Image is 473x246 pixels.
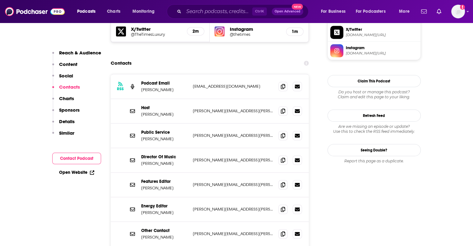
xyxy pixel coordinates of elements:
[141,130,188,135] p: Public Service
[52,118,75,130] button: Details
[131,26,182,32] h5: X/Twitter
[141,179,188,184] p: Features Editor
[327,124,421,134] div: Are we missing an episode or update? Use this to check the RSS feed immediately.
[193,182,274,187] p: [PERSON_NAME][EMAIL_ADDRESS][PERSON_NAME][DOMAIN_NAME]
[141,210,188,215] p: [PERSON_NAME]
[193,157,274,163] p: [PERSON_NAME][EMAIL_ADDRESS][PERSON_NAME][DOMAIN_NAME]
[399,7,410,16] span: More
[131,32,182,37] a: @TheTimesLuxury
[230,26,281,32] h5: Instagram
[275,10,300,13] span: Open Advanced
[460,5,465,10] svg: Add a profile image
[451,5,465,18] button: Show profile menu
[141,136,188,142] p: [PERSON_NAME]
[52,84,80,95] button: Contacts
[327,90,421,95] span: Do you host or manage this podcast?
[59,95,74,101] p: Charts
[330,26,418,39] a: X/Twitter[DOMAIN_NAME][URL]
[352,7,395,16] button: open menu
[59,107,80,113] p: Sponsors
[141,154,188,160] p: Director Of Music
[59,118,75,124] p: Details
[327,144,421,156] a: Seeing Double?
[5,6,65,17] img: Podchaser - Follow, Share and Rate Podcasts
[141,161,188,166] p: [PERSON_NAME]
[327,109,421,122] button: Refresh Feed
[117,86,124,91] h3: RSS
[252,7,267,16] span: Ctrl K
[192,29,199,34] h5: 2m
[193,133,274,138] p: [PERSON_NAME][EMAIL_ADDRESS][PERSON_NAME][DOMAIN_NAME]
[327,75,421,87] button: Claim This Podcast
[52,107,80,118] button: Sponsors
[419,6,429,17] a: Show notifications dropdown
[77,7,95,16] span: Podcasts
[59,130,74,136] p: Similar
[141,112,188,117] p: [PERSON_NAME]
[132,7,155,16] span: Monitoring
[346,45,418,51] span: Instagram
[451,5,465,18] img: User Profile
[230,32,281,37] a: @thetimes
[434,6,444,17] a: Show notifications dropdown
[291,29,298,34] h5: 1m
[346,51,418,56] span: instagram.com/thetimes
[184,7,252,16] input: Search podcasts, credits, & more...
[193,231,274,236] p: [PERSON_NAME][EMAIL_ADDRESS][PERSON_NAME][DOMAIN_NAME]
[52,153,101,164] button: Contact Podcast
[107,7,120,16] span: Charts
[52,130,74,142] button: Similar
[327,90,421,100] div: Claim and edit this page to your liking.
[59,50,101,56] p: Reach & Audience
[141,87,188,92] p: [PERSON_NAME]
[141,234,188,240] p: [PERSON_NAME]
[59,84,80,90] p: Contacts
[215,26,225,36] img: iconImage
[141,185,188,191] p: [PERSON_NAME]
[272,8,303,15] button: Open AdvancedNew
[141,105,188,110] p: Host
[141,203,188,209] p: Energy Editor
[193,84,274,89] p: [EMAIL_ADDRESS][DOMAIN_NAME]
[59,170,94,175] a: Open Website
[52,50,101,61] button: Reach & Audience
[73,7,104,16] button: open menu
[141,228,188,233] p: Other Contact
[292,4,303,10] span: New
[193,108,274,114] p: [PERSON_NAME][EMAIL_ADDRESS][PERSON_NAME][DOMAIN_NAME]
[317,7,353,16] button: open menu
[141,81,188,86] p: Podcast Email
[52,61,77,73] button: Content
[395,7,417,16] button: open menu
[59,73,73,79] p: Social
[52,73,73,84] button: Social
[356,7,386,16] span: For Podcasters
[330,44,418,57] a: Instagram[DOMAIN_NAME][URL]
[346,33,418,37] span: twitter.com/TheTimesLuxury
[451,5,465,18] span: Logged in as gmacdermott
[346,27,418,32] span: X/Twitter
[327,159,421,164] div: Report this page as a duplicate.
[52,95,74,107] button: Charts
[193,207,274,212] p: [PERSON_NAME][EMAIL_ADDRESS][PERSON_NAME][DOMAIN_NAME]
[173,4,314,19] div: Search podcasts, credits, & more...
[59,61,77,67] p: Content
[111,57,132,69] h2: Contacts
[321,7,345,16] span: For Business
[128,7,163,16] button: open menu
[103,7,124,16] a: Charts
